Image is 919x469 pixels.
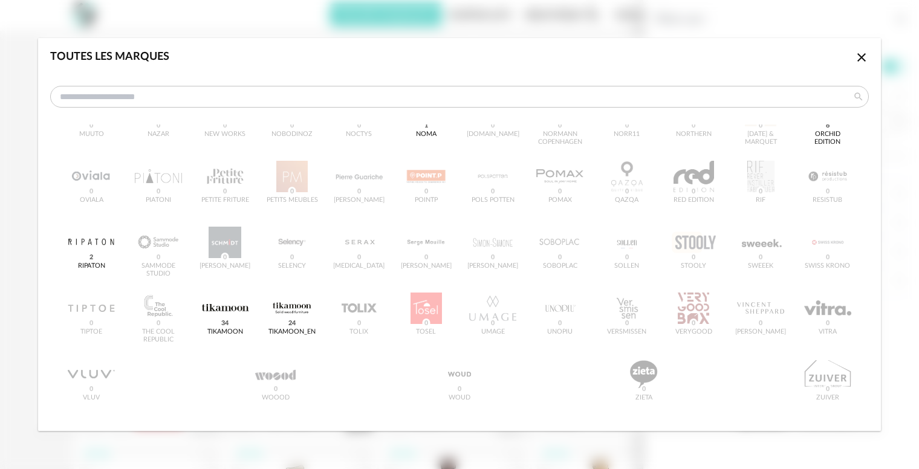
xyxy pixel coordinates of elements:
div: Tikamoon [207,328,243,336]
span: 2 [88,253,96,262]
span: 6 [823,121,831,131]
div: Toutes les marques [50,50,169,64]
div: dialog [38,38,881,431]
span: Close icon [854,52,869,63]
span: 24 [287,319,298,328]
div: Tikamoon_EN [268,328,316,336]
div: Ripaton [78,262,105,270]
span: 34 [219,319,231,328]
div: Orchid Edition [801,131,854,146]
div: Noma [416,131,437,138]
span: 1 [422,121,430,131]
